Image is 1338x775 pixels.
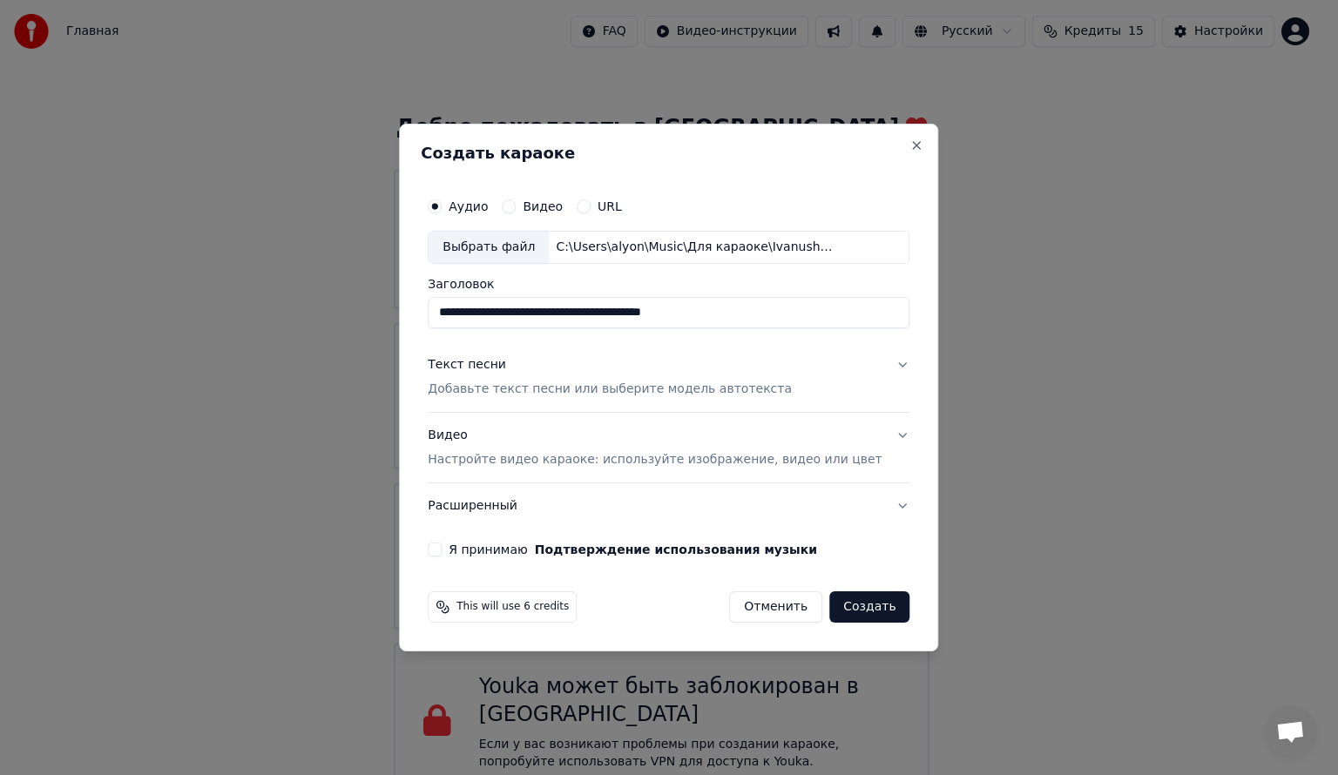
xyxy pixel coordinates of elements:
[428,342,909,412] button: Текст песниДобавьте текст песни или выберите модель автотекста
[535,543,817,556] button: Я принимаю
[428,278,909,290] label: Заголовок
[829,591,909,623] button: Создать
[428,451,882,468] p: Настройте видео караоке: используйте изображение, видео или цвет
[429,232,549,263] div: Выбрать файл
[428,356,506,374] div: Текст песни
[428,483,909,529] button: Расширенный
[549,239,845,256] div: C:\Users\alyon\Music\Для караоке\Ivanushki_International_-_Kukla_Masha_71191910.mp3
[428,427,882,468] div: Видео
[428,413,909,482] button: ВидеоНастройте видео караоке: используйте изображение, видео или цвет
[456,600,569,614] span: This will use 6 credits
[449,200,488,212] label: Аудио
[421,145,916,161] h2: Создать караоке
[523,200,563,212] label: Видео
[449,543,817,556] label: Я принимаю
[729,591,822,623] button: Отменить
[428,381,792,398] p: Добавьте текст песни или выберите модель автотекста
[598,200,622,212] label: URL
